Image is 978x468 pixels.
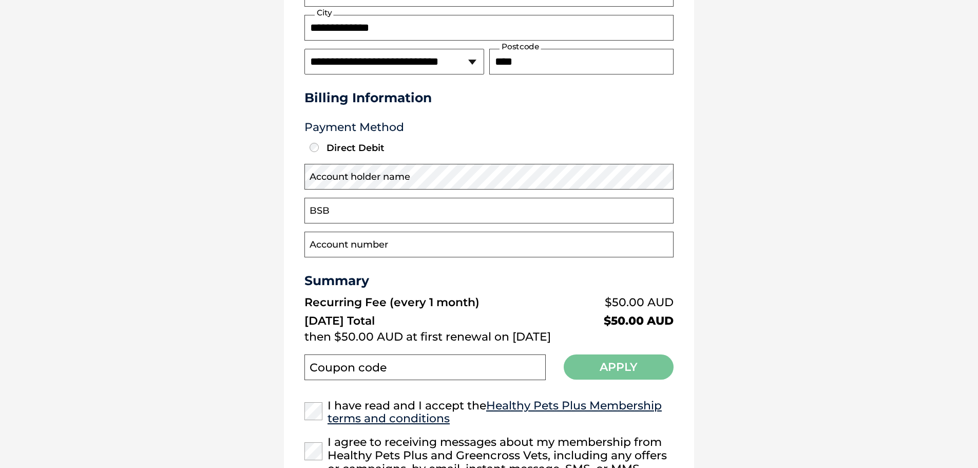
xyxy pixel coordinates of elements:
[304,312,567,328] td: [DATE] Total
[564,354,674,380] button: Apply
[310,143,319,152] input: Direct Debit
[310,238,388,252] label: Account number
[304,90,674,105] h3: Billing Information
[304,402,322,420] input: I have read and I accept theHealthy Pets Plus Membership terms and conditions
[310,204,330,218] label: BSB
[304,328,674,346] td: then $50.00 AUD at first renewal on [DATE]
[304,399,674,426] label: I have read and I accept the
[567,312,674,328] td: $50.00 AUD
[310,171,410,184] label: Account holder name
[567,293,674,312] td: $50.00 AUD
[304,293,567,312] td: Recurring Fee (every 1 month)
[500,42,541,51] label: Postcode
[328,399,662,426] a: Healthy Pets Plus Membership terms and conditions
[315,8,333,17] label: City
[304,121,674,134] h3: Payment Method
[304,442,322,460] input: I agree to receiving messages about my membership from Healthy Pets Plus and Greencross Vets, inc...
[307,142,413,154] label: Direct Debit
[304,273,674,288] h3: Summary
[310,361,387,375] label: Coupon code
